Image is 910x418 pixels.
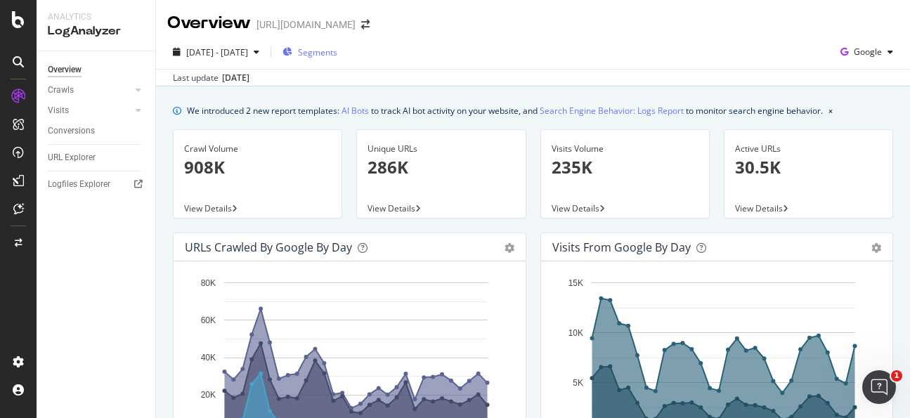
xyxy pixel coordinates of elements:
button: Segments [277,41,343,63]
div: Conversions [48,124,95,138]
div: Visits from Google by day [552,240,691,254]
a: Search Engine Behavior: Logs Report [540,103,684,118]
text: 20K [201,391,216,400]
span: View Details [368,202,415,214]
button: Google [835,41,899,63]
text: 5K [573,378,583,388]
div: arrow-right-arrow-left [361,20,370,30]
a: AI Bots [342,103,369,118]
span: 1 [891,370,902,381]
div: Overview [167,11,251,35]
div: gear [871,243,881,253]
span: Google [854,46,882,58]
a: Overview [48,63,145,77]
p: 30.5K [735,155,882,179]
div: Last update [173,72,249,84]
text: 40K [201,353,216,363]
text: 15K [568,278,583,288]
div: [URL][DOMAIN_NAME] [256,18,356,32]
span: View Details [735,202,783,214]
iframe: Intercom live chat [862,370,896,404]
div: Analytics [48,11,144,23]
div: Unique URLs [368,143,514,155]
span: View Details [184,202,232,214]
div: info banner [173,103,893,118]
div: Crawls [48,83,74,98]
text: 60K [201,315,216,325]
div: Visits [48,103,69,118]
a: Logfiles Explorer [48,177,145,192]
div: We introduced 2 new report templates: to track AI bot activity on your website, and to monitor se... [187,103,823,118]
div: gear [505,243,514,253]
div: Visits Volume [552,143,698,155]
div: URL Explorer [48,150,96,165]
div: Overview [48,63,82,77]
p: 908K [184,155,331,179]
p: 286K [368,155,514,179]
span: Segments [298,46,337,58]
div: Active URLs [735,143,882,155]
button: close banner [825,100,836,121]
div: [DATE] [222,72,249,84]
div: URLs Crawled by Google by day [185,240,352,254]
div: Crawl Volume [184,143,331,155]
text: 80K [201,278,216,288]
a: Conversions [48,124,145,138]
button: [DATE] - [DATE] [167,41,265,63]
p: 235K [552,155,698,179]
a: URL Explorer [48,150,145,165]
div: LogAnalyzer [48,23,144,39]
a: Crawls [48,83,131,98]
span: [DATE] - [DATE] [186,46,248,58]
text: 10K [568,328,583,338]
span: View Details [552,202,599,214]
div: Logfiles Explorer [48,177,110,192]
a: Visits [48,103,131,118]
